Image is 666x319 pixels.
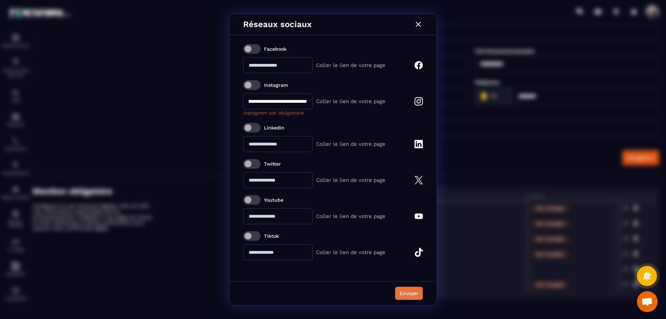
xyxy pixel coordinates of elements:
p: Coller le lien de votre page [316,177,385,183]
img: close-w.0bb75850.svg [414,20,423,29]
span: Instagram est obligatoire [243,110,304,116]
p: Twitter [264,161,281,167]
p: Tiktok [264,233,279,239]
p: Coller le lien de votre page [316,213,385,219]
p: Youtube [264,197,283,203]
img: tiktok-w.1849bf46.svg [415,248,423,257]
div: Ouvrir le chat [637,291,658,312]
img: instagram-w.03fc5997.svg [415,97,423,106]
p: Coller le lien de votre page [316,62,385,68]
p: Coller le lien de votre page [316,249,385,255]
img: fb-small-w.b3ce3e1f.svg [415,61,423,69]
p: LinkedIn [264,125,284,131]
div: Envoyer [400,290,418,297]
img: linkedin-small-w.c67d805a.svg [415,140,423,148]
p: Réseaux sociaux [243,19,312,29]
img: twitter-w.8b702ac4.svg [415,176,423,184]
p: Coller le lien de votre page [316,98,385,104]
p: Coller le lien de votre page [316,141,385,147]
button: Envoyer [395,287,423,300]
p: Instagram [264,82,288,88]
img: youtube-w.d4699799.svg [415,213,423,219]
p: Facebook [264,46,287,52]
